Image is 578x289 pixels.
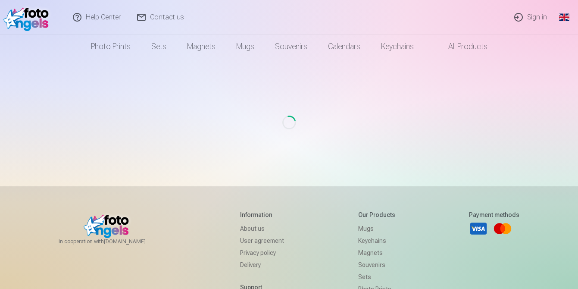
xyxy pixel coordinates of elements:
a: Mastercard [493,219,512,238]
a: Keychains [371,35,424,59]
a: Sets [358,271,395,283]
h5: Payment methods [469,210,519,219]
a: Souvenirs [265,35,318,59]
a: Photo prints [81,35,141,59]
h5: Information [240,210,284,219]
a: Keychains [358,235,395,247]
a: Sets [141,35,177,59]
a: Mugs [226,35,265,59]
a: Magnets [177,35,226,59]
a: Calendars [318,35,371,59]
a: About us [240,223,284,235]
a: Souvenirs [358,259,395,271]
a: Privacy policy [240,247,284,259]
a: All products [424,35,498,59]
a: Visa [469,219,488,238]
h5: Our products [358,210,395,219]
a: Delivery [240,259,284,271]
a: Magnets [358,247,395,259]
a: Mugs [358,223,395,235]
a: [DOMAIN_NAME] [104,238,166,245]
img: /fa1 [3,3,53,31]
a: User agreement [240,235,284,247]
span: In cooperation with [59,238,166,245]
